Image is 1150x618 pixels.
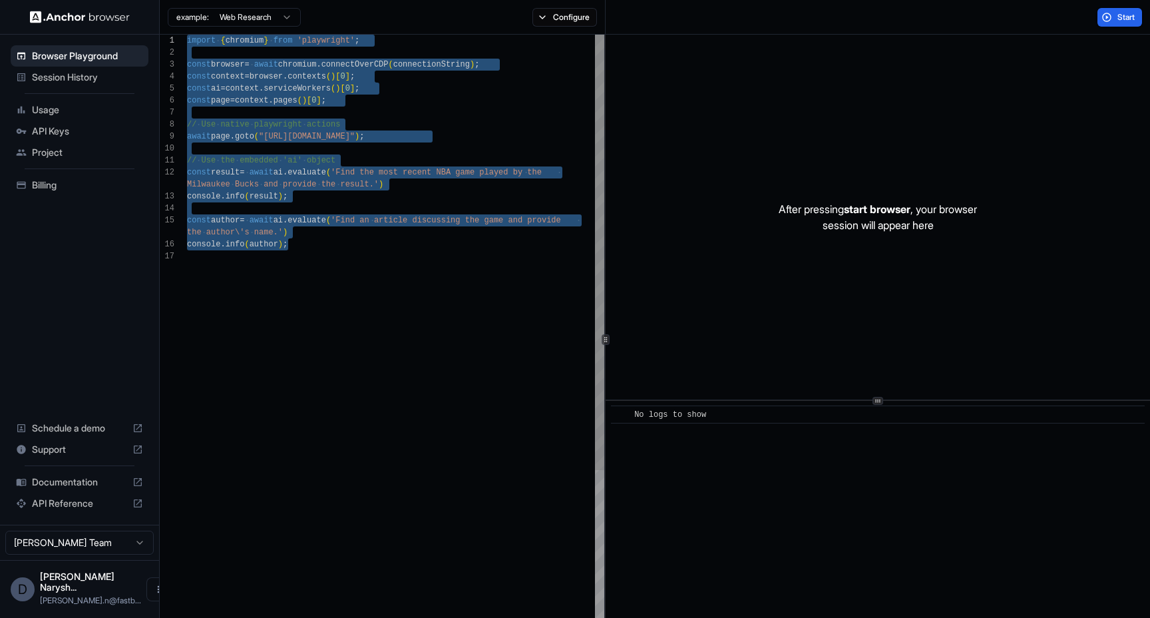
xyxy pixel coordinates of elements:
span: 'Find the most recent NBA game played by the [331,168,542,177]
span: ) [355,132,359,141]
span: . [259,84,264,93]
button: Start [1097,8,1142,27]
span: ] [345,72,350,81]
p: After pressing , your browser session will appear here [779,201,977,233]
span: ) [335,84,340,93]
span: { [220,36,225,45]
span: ( [326,216,331,225]
span: . [283,72,287,81]
span: await [187,132,211,141]
span: = [244,72,249,81]
span: ) [379,180,383,189]
div: D [11,577,35,601]
span: } [264,36,268,45]
span: evaluate [287,216,326,225]
span: connectionString [393,60,470,69]
span: from [274,36,293,45]
span: Billing [32,178,143,192]
span: the author\'s name.' [187,228,283,237]
div: 16 [160,238,174,250]
span: Usage [32,103,143,117]
span: const [187,96,211,105]
span: [ [335,72,340,81]
span: ) [470,60,475,69]
span: ] [350,84,355,93]
span: result [250,192,278,201]
span: 'playwright' [297,36,355,45]
img: Anchor Logo [30,11,130,23]
span: evaluate [287,168,326,177]
span: ( [331,84,335,93]
span: ( [389,60,393,69]
span: . [316,60,321,69]
div: 9 [160,131,174,143]
div: Usage [11,99,148,121]
span: . [268,96,273,105]
span: await [250,168,274,177]
span: [ [307,96,311,105]
span: 0 [345,84,350,93]
span: page [211,96,230,105]
div: 5 [160,83,174,95]
span: ) [283,228,287,237]
div: 4 [160,71,174,83]
span: chromium [226,36,264,45]
span: const [187,72,211,81]
span: API Keys [32,125,143,138]
div: 3 [160,59,174,71]
span: example: [176,12,209,23]
span: ( [244,192,249,201]
div: 8 [160,119,174,131]
div: Session History [11,67,148,88]
span: connectOverCDP [321,60,389,69]
span: ai [274,168,283,177]
span: API Reference [32,497,127,510]
span: pages [274,96,297,105]
span: Dmytro Naryshkin [40,571,114,593]
span: ) [302,96,307,105]
span: Support [32,443,127,456]
span: Browser Playground [32,49,143,63]
span: context [211,72,244,81]
span: . [283,216,287,225]
span: Milwaukee Bucks and provide the result.' [187,180,379,189]
span: ai [211,84,220,93]
span: ] [316,96,321,105]
span: = [244,60,249,69]
div: 10 [160,143,174,154]
span: ( [297,96,302,105]
span: ai [274,216,283,225]
span: ( [254,132,259,141]
span: ; [283,192,287,201]
span: console [187,240,220,249]
span: . [220,192,225,201]
div: 14 [160,202,174,214]
span: context [235,96,268,105]
div: 7 [160,107,174,119]
span: 'Find an article discussing the game and provide [331,216,561,225]
span: 0 [311,96,316,105]
div: Support [11,439,148,460]
span: ; [355,84,359,93]
span: . [220,240,225,249]
span: ; [359,132,364,141]
button: Configure [532,8,597,27]
span: browser [211,60,244,69]
span: = [230,96,235,105]
span: chromium [278,60,317,69]
span: "[URL][DOMAIN_NAME]" [259,132,355,141]
span: ( [244,240,249,249]
span: // Use native playwright actions [187,120,340,129]
span: = [220,84,225,93]
span: Start [1117,12,1136,23]
span: // Use the embedded 'ai' object [187,156,335,165]
div: 17 [160,250,174,262]
span: info [226,240,245,249]
div: Project [11,142,148,163]
span: ; [475,60,479,69]
span: ; [321,96,326,105]
div: 11 [160,154,174,166]
span: author [211,216,240,225]
span: . [230,132,235,141]
span: start browser [844,202,910,216]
